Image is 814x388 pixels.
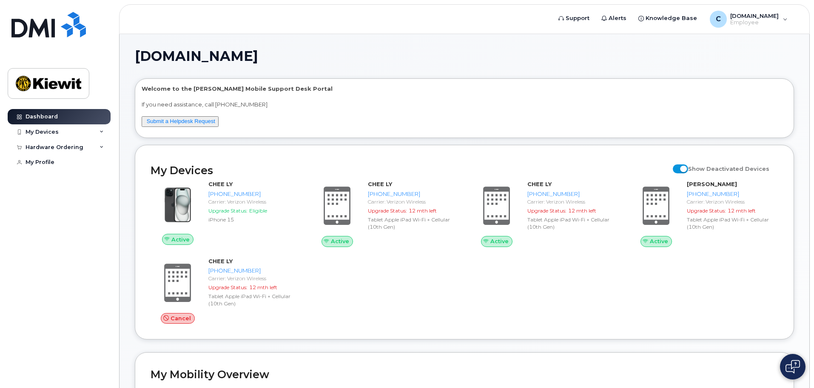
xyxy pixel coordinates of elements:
a: ActiveCHEE LY[PHONE_NUMBER]Carrier: Verizon WirelessUpgrade Status:12 mth leftTablet Apple iPad W... [470,180,619,247]
button: Submit a Helpdesk Request [142,116,219,127]
a: ActiveCHEE LY[PHONE_NUMBER]Carrier: Verizon WirelessUpgrade Status:12 mth leftTablet Apple iPad W... [310,180,459,247]
h2: My Devices [151,164,669,177]
strong: CHEE LY [527,181,552,187]
span: 12 mth left [249,284,277,290]
div: Carrier: Verizon Wireless [368,198,456,205]
div: [PHONE_NUMBER] [368,190,456,198]
span: Cancel [171,314,191,322]
span: Active [331,237,349,245]
div: Carrier: Verizon Wireless [687,198,775,205]
div: iPhone 15 [208,216,296,223]
span: Upgrade Status: [208,207,248,214]
span: Active [490,237,509,245]
span: Eligible [249,207,267,214]
h2: My Mobility Overview [151,368,778,381]
span: [DOMAIN_NAME] [135,50,258,63]
a: ActiveCHEE LY[PHONE_NUMBER]Carrier: Verizon WirelessUpgrade Status:EligibleiPhone 15 [151,180,300,245]
span: Upgrade Status: [208,284,248,290]
strong: CHEE LY [208,258,233,264]
a: Active[PERSON_NAME][PHONE_NUMBER]Carrier: Verizon WirelessUpgrade Status:12 mth leftTablet Apple ... [629,180,778,247]
span: Upgrade Status: [687,207,726,214]
div: [PHONE_NUMBER] [208,190,296,198]
div: Carrier: Verizon Wireless [527,198,615,205]
p: If you need assistance, call [PHONE_NUMBER] [142,101,787,109]
span: 12 mth left [409,207,437,214]
span: Upgrade Status: [368,207,407,214]
div: Tablet Apple iPad Wi-Fi + Cellular (10th Gen) [368,216,456,230]
span: Active [171,236,190,244]
input: Show Deactivated Devices [673,161,680,167]
div: Tablet Apple iPad Wi-Fi + Cellular (10th Gen) [527,216,615,230]
strong: [PERSON_NAME] [687,181,737,187]
div: Carrier: Verizon Wireless [208,275,296,282]
span: Show Deactivated Devices [688,165,769,172]
a: Submit a Helpdesk Request [147,118,215,124]
span: Upgrade Status: [527,207,566,214]
strong: CHEE LY [368,181,392,187]
a: CancelCHEE LY[PHONE_NUMBER]Carrier: Verizon WirelessUpgrade Status:12 mth leftTablet Apple iPad W... [151,257,300,324]
div: Tablet Apple iPad Wi-Fi + Cellular (10th Gen) [208,293,296,307]
img: iPhone_15_Black.png [157,184,198,225]
div: Carrier: Verizon Wireless [208,198,296,205]
span: 12 mth left [568,207,596,214]
div: [PHONE_NUMBER] [687,190,775,198]
span: 12 mth left [728,207,756,214]
strong: CHEE LY [208,181,233,187]
div: [PHONE_NUMBER] [527,190,615,198]
div: [PHONE_NUMBER] [208,267,296,275]
p: Welcome to the [PERSON_NAME] Mobile Support Desk Portal [142,85,787,93]
span: Active [650,237,668,245]
div: Tablet Apple iPad Wi-Fi + Cellular (10th Gen) [687,216,775,230]
img: Open chat [786,360,800,374]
